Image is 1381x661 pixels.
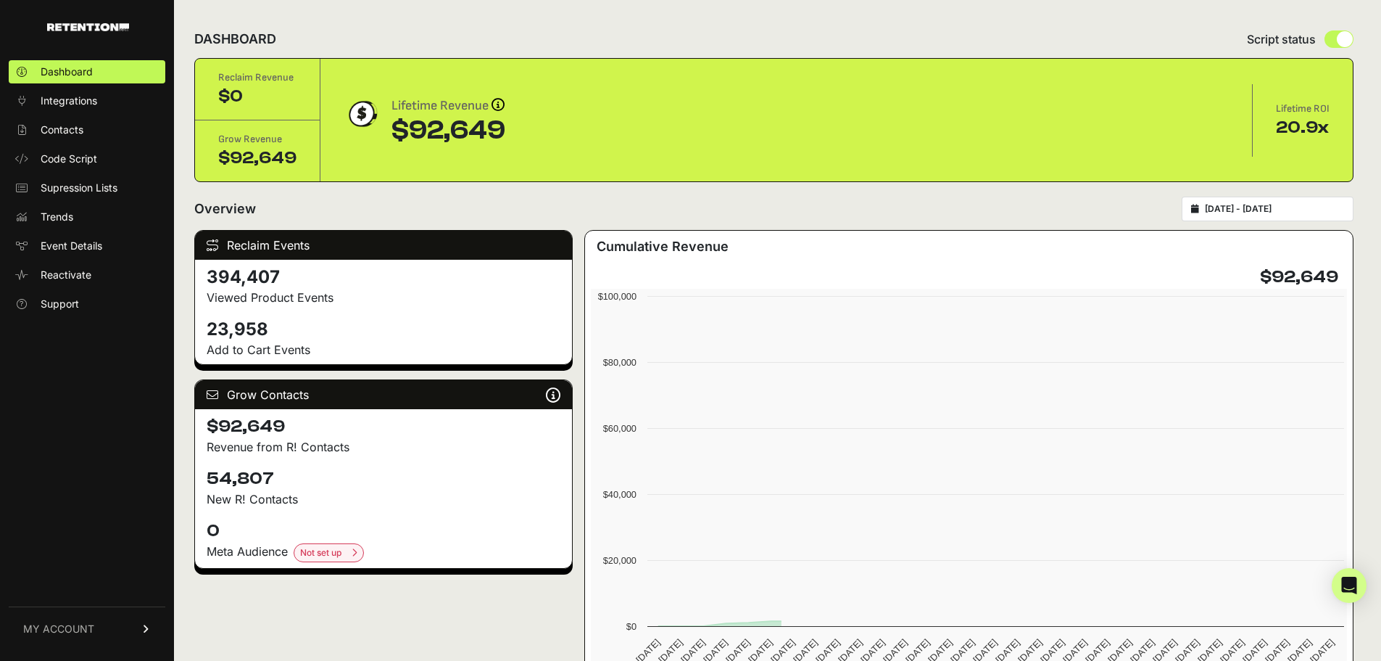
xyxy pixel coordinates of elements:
div: $92,649 [218,147,296,170]
text: $20,000 [603,555,636,566]
text: $80,000 [603,357,636,368]
div: 20.9x [1276,116,1330,139]
h2: Overview [194,199,256,219]
a: Event Details [9,234,165,258]
span: Trends [41,210,73,224]
h4: 394,407 [207,266,560,289]
span: Supression Lists [41,181,117,195]
a: Reactivate [9,263,165,287]
div: $92,649 [391,116,505,145]
a: Trends [9,205,165,229]
span: Integrations [41,94,97,108]
p: Add to Cart Events [207,341,560,358]
h4: 0 [207,520,560,543]
h3: Cumulative Revenue [597,237,729,257]
p: Revenue from R! Contacts [207,438,560,456]
img: dollar-coin-05c43ed7efb7bc0c12610022525b4bbbb207c7efeef5aecc26f025e68dcafac9.png [344,96,380,132]
p: Viewed Product Events [207,289,560,306]
span: Script status [1247,30,1316,48]
h4: 23,958 [207,318,560,341]
span: Event Details [41,239,102,253]
a: Support [9,292,165,316]
h4: 54,807 [207,467,560,490]
span: MY ACCOUNT [23,622,94,636]
span: Contacts [41,123,83,137]
div: Grow Contacts [195,380,572,409]
img: Retention.com [47,23,129,31]
span: Code Script [41,152,97,166]
a: Supression Lists [9,176,165,200]
h4: $92,649 [1260,266,1338,289]
span: Support [41,297,79,311]
a: Dashboard [9,60,165,83]
h4: $92,649 [207,415,560,438]
div: Lifetime Revenue [391,96,505,116]
a: Code Script [9,147,165,171]
div: Grow Revenue [218,132,296,147]
div: Lifetime ROI [1276,102,1330,116]
div: Open Intercom Messenger [1332,568,1367,603]
h2: DASHBOARD [194,29,276,49]
p: New R! Contacts [207,490,560,508]
div: Reclaim Revenue [218,70,296,85]
text: $60,000 [603,423,636,434]
text: $0 [626,621,636,632]
a: MY ACCOUNT [9,607,165,651]
span: Reactivate [41,268,91,282]
div: Meta Audience [207,543,560,562]
text: $40,000 [603,489,636,500]
div: $0 [218,85,296,108]
span: Dashboard [41,65,93,79]
text: $100,000 [598,291,636,302]
a: Integrations [9,89,165,112]
div: Reclaim Events [195,231,572,260]
a: Contacts [9,118,165,141]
